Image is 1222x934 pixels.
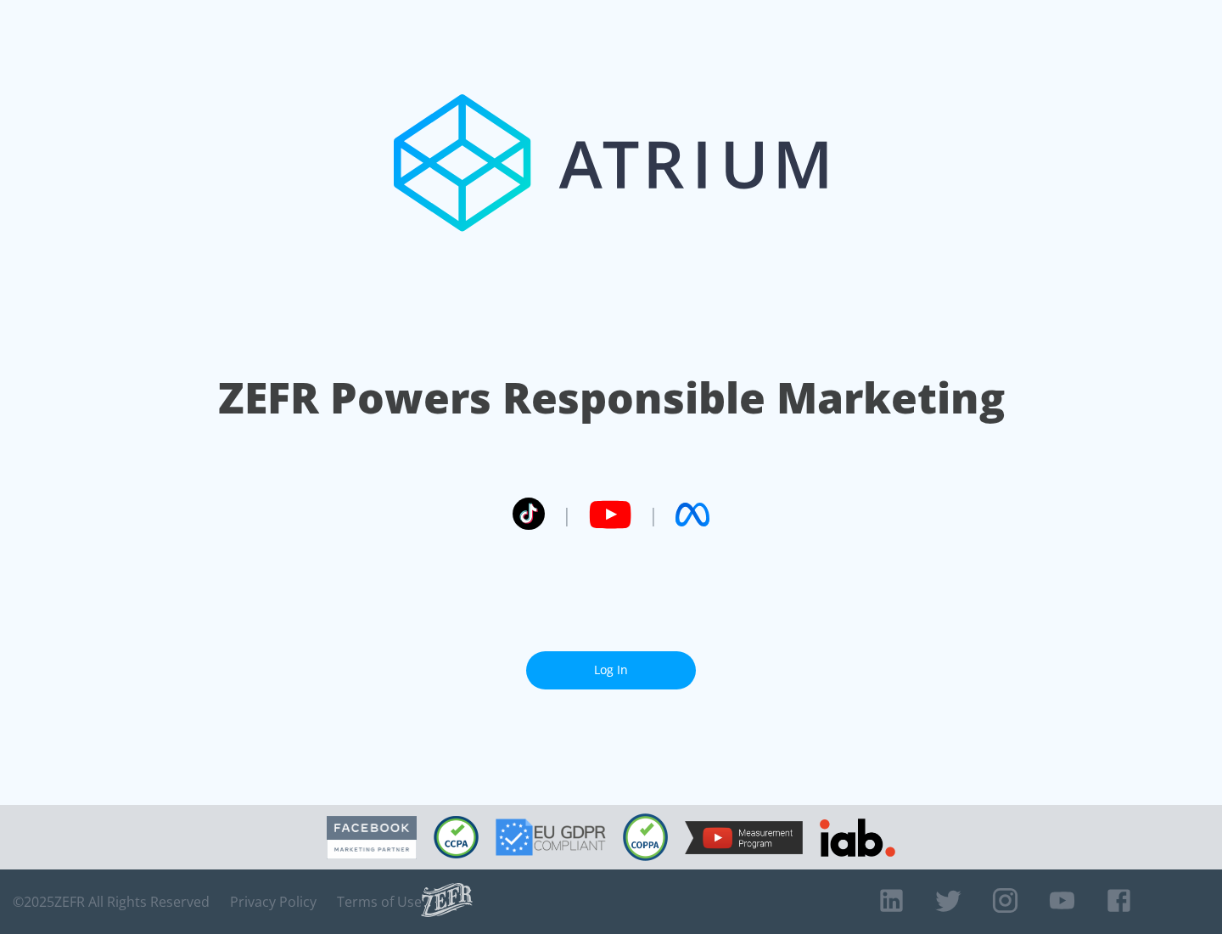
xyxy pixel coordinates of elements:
img: COPPA Compliant [623,813,668,861]
span: | [648,502,659,527]
h1: ZEFR Powers Responsible Marketing [218,369,1005,427]
img: CCPA Compliant [434,816,479,858]
img: YouTube Measurement Program [685,821,803,854]
a: Terms of Use [337,893,422,910]
img: IAB [820,819,895,857]
a: Log In [526,651,696,689]
span: | [562,502,572,527]
a: Privacy Policy [230,893,317,910]
img: Facebook Marketing Partner [327,816,417,859]
img: GDPR Compliant [496,819,606,856]
span: © 2025 ZEFR All Rights Reserved [13,893,210,910]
